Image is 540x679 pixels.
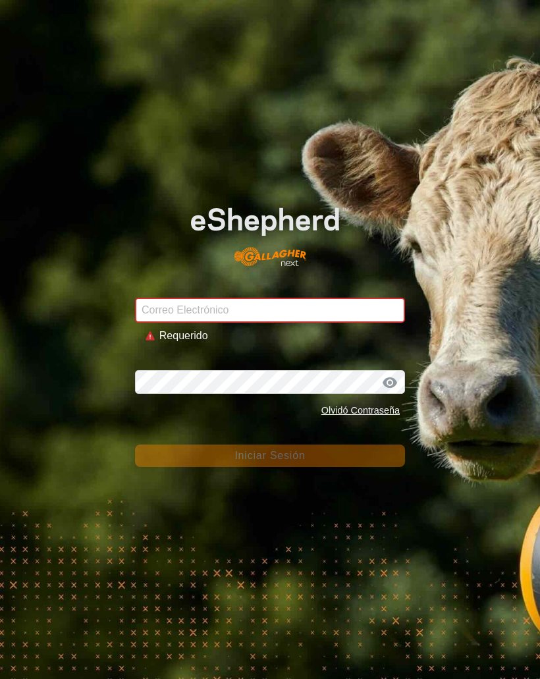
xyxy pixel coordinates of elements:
[162,185,378,277] img: Logo de eShepherd
[135,445,405,467] button: Iniciar Sesión
[159,328,394,344] div: Requerido
[234,450,305,461] span: Iniciar Sesión
[135,298,405,323] input: Correo Electrónico
[321,405,400,416] a: Olvidó Contraseña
